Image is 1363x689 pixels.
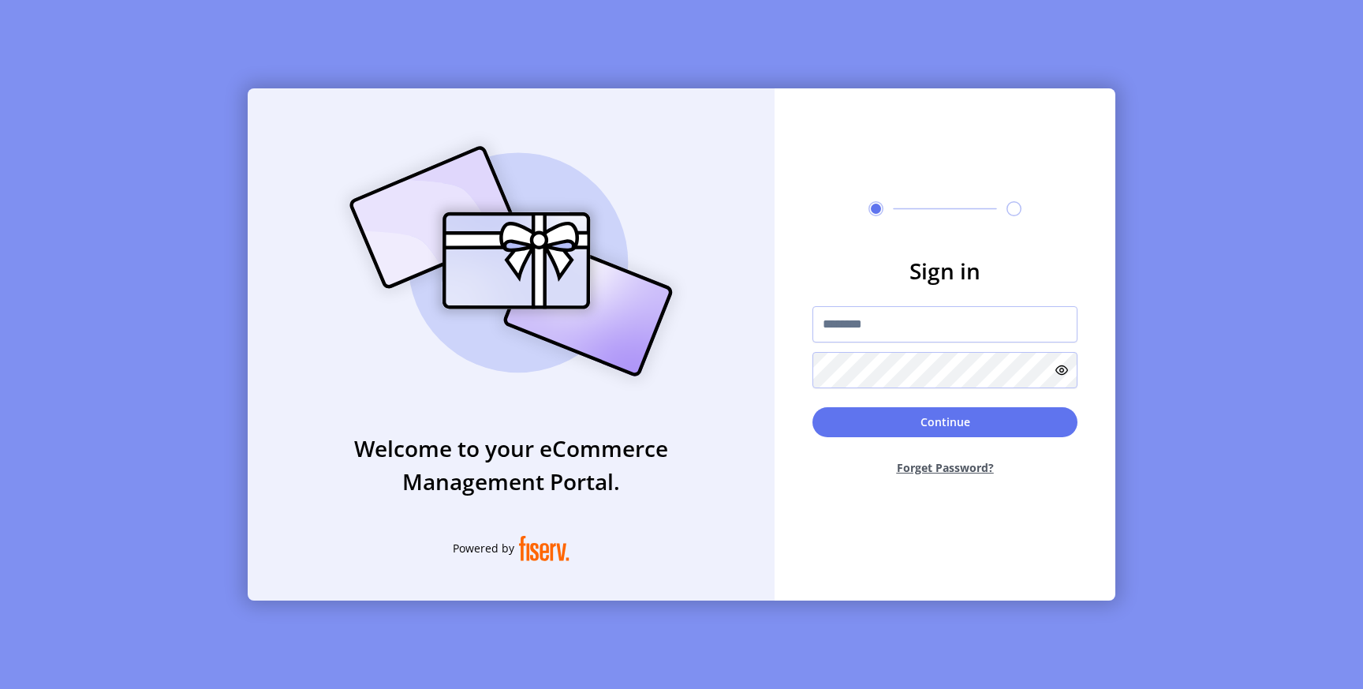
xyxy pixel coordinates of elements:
[812,254,1077,287] h3: Sign in
[326,129,696,394] img: card_Illustration.svg
[812,447,1077,489] button: Forget Password?
[453,540,514,556] span: Powered by
[812,407,1077,437] button: Continue
[248,432,775,498] h3: Welcome to your eCommerce Management Portal.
